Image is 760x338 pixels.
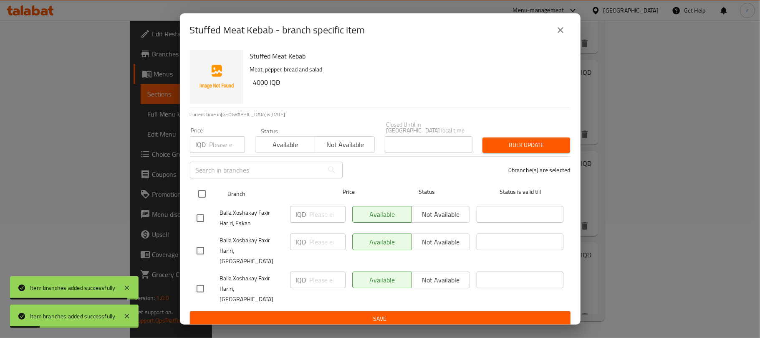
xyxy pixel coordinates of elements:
[296,209,306,219] p: IQD
[315,136,375,153] button: Not available
[190,311,571,327] button: Save
[318,139,371,151] span: Not available
[259,139,312,151] span: Available
[190,111,571,118] p: Current time in [GEOGRAPHIC_DATA] is [DATE]
[197,314,564,324] span: Save
[210,136,245,153] input: Please enter price
[220,235,283,267] span: Balla Xoshakay Faxir Hariri, [GEOGRAPHIC_DATA]
[196,140,206,150] p: IQD
[190,162,323,178] input: Search in branches
[310,234,346,250] input: Please enter price
[296,237,306,247] p: IQD
[190,23,365,37] h2: Stuffed Meat Kebab - branch specific item
[321,187,376,197] span: Price
[477,187,563,197] span: Status is valid till
[550,20,571,40] button: close
[227,189,314,199] span: Branch
[190,50,243,104] img: Stuffed Meat Kebab
[30,283,115,292] div: Item branches added successfully
[489,140,563,150] span: Bulk update
[255,136,315,153] button: Available
[482,137,570,153] button: Bulk update
[220,273,283,305] span: Balla Xoshakay Faxir Hariri, [GEOGRAPHIC_DATA]
[220,208,283,229] span: Balla Xoshakay Faxir Hariri, Eskan
[310,272,346,288] input: Please enter price
[508,166,571,174] p: 0 branche(s) are selected
[310,206,346,223] input: Please enter price
[250,64,564,75] p: Meat, pepper, bread and salad
[253,76,564,88] h6: 4000 IQD
[250,50,564,62] h6: Stuffed Meat Kebab
[296,275,306,285] p: IQD
[383,187,470,197] span: Status
[30,312,115,321] div: Item branches added successfully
